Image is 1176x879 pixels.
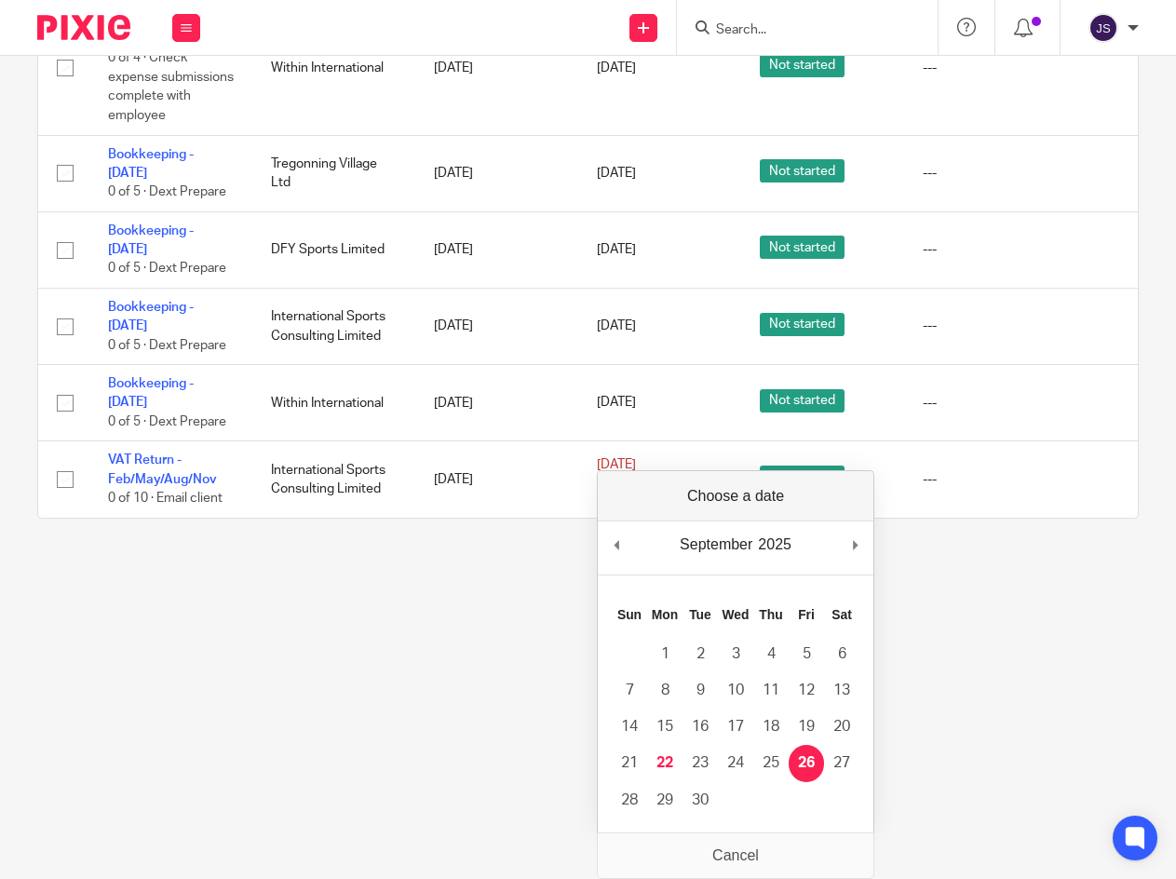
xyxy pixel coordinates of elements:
[415,365,578,441] td: [DATE]
[923,470,1048,489] div: ---
[612,709,647,745] button: 14
[647,672,683,709] button: 8
[683,745,718,781] button: 23
[647,782,683,818] button: 29
[923,394,1048,412] div: ---
[722,607,749,622] abbr: Wednesday
[683,709,718,745] button: 16
[760,313,845,336] span: Not started
[789,745,824,781] button: 26
[923,59,1048,77] div: ---
[647,636,683,672] button: 1
[108,185,226,198] span: 0 of 5 · Dext Prepare
[108,415,226,428] span: 0 of 5 · Dext Prepare
[753,672,789,709] button: 11
[597,458,636,471] span: [DATE]
[923,240,1048,259] div: ---
[252,288,415,364] td: International Sports Consulting Limited
[677,531,755,559] div: September
[831,607,852,622] abbr: Saturday
[597,167,636,180] span: [DATE]
[617,607,642,622] abbr: Sunday
[798,607,815,622] abbr: Friday
[108,339,226,352] span: 0 of 5 · Dext Prepare
[714,22,882,39] input: Search
[607,531,626,559] button: Previous Month
[923,164,1048,183] div: ---
[824,745,859,781] button: 27
[252,365,415,441] td: Within International
[647,745,683,781] button: 22
[753,709,789,745] button: 18
[789,672,824,709] button: 12
[597,243,636,256] span: [DATE]
[652,607,678,622] abbr: Monday
[612,672,647,709] button: 7
[415,135,578,211] td: [DATE]
[824,636,859,672] button: 6
[612,782,647,818] button: 28
[252,211,415,288] td: DFY Sports Limited
[718,709,753,745] button: 17
[755,531,794,559] div: 2025
[753,745,789,781] button: 25
[108,377,194,409] a: Bookkeeping - [DATE]
[718,745,753,781] button: 24
[108,263,226,276] span: 0 of 5 · Dext Prepare
[612,745,647,781] button: 21
[683,636,718,672] button: 2
[252,1,415,135] td: Within International
[789,636,824,672] button: 5
[647,709,683,745] button: 15
[718,636,753,672] button: 3
[415,288,578,364] td: [DATE]
[789,709,824,745] button: 19
[845,531,864,559] button: Next Month
[760,236,845,259] span: Not started
[252,135,415,211] td: Tregonning Village Ltd
[760,389,845,412] span: Not started
[37,15,130,40] img: Pixie
[760,466,845,489] span: Not started
[108,453,217,485] a: VAT Return - Feb/May/Aug/Nov
[415,1,578,135] td: [DATE]
[824,672,859,709] button: 13
[824,709,859,745] button: 20
[252,441,415,518] td: International Sports Consulting Limited
[759,607,782,622] abbr: Thursday
[760,159,845,183] span: Not started
[1088,13,1118,43] img: svg%3E
[753,636,789,672] button: 4
[108,148,194,180] a: Bookkeeping - [DATE]
[597,320,636,333] span: [DATE]
[597,61,636,74] span: [DATE]
[760,54,845,77] span: Not started
[689,607,711,622] abbr: Tuesday
[683,672,718,709] button: 9
[108,301,194,332] a: Bookkeeping - [DATE]
[108,224,194,256] a: Bookkeeping - [DATE]
[683,782,718,818] button: 30
[415,441,578,518] td: [DATE]
[597,397,636,410] span: [DATE]
[415,211,578,288] td: [DATE]
[923,317,1048,335] div: ---
[718,672,753,709] button: 10
[108,492,223,505] span: 0 of 10 · Email client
